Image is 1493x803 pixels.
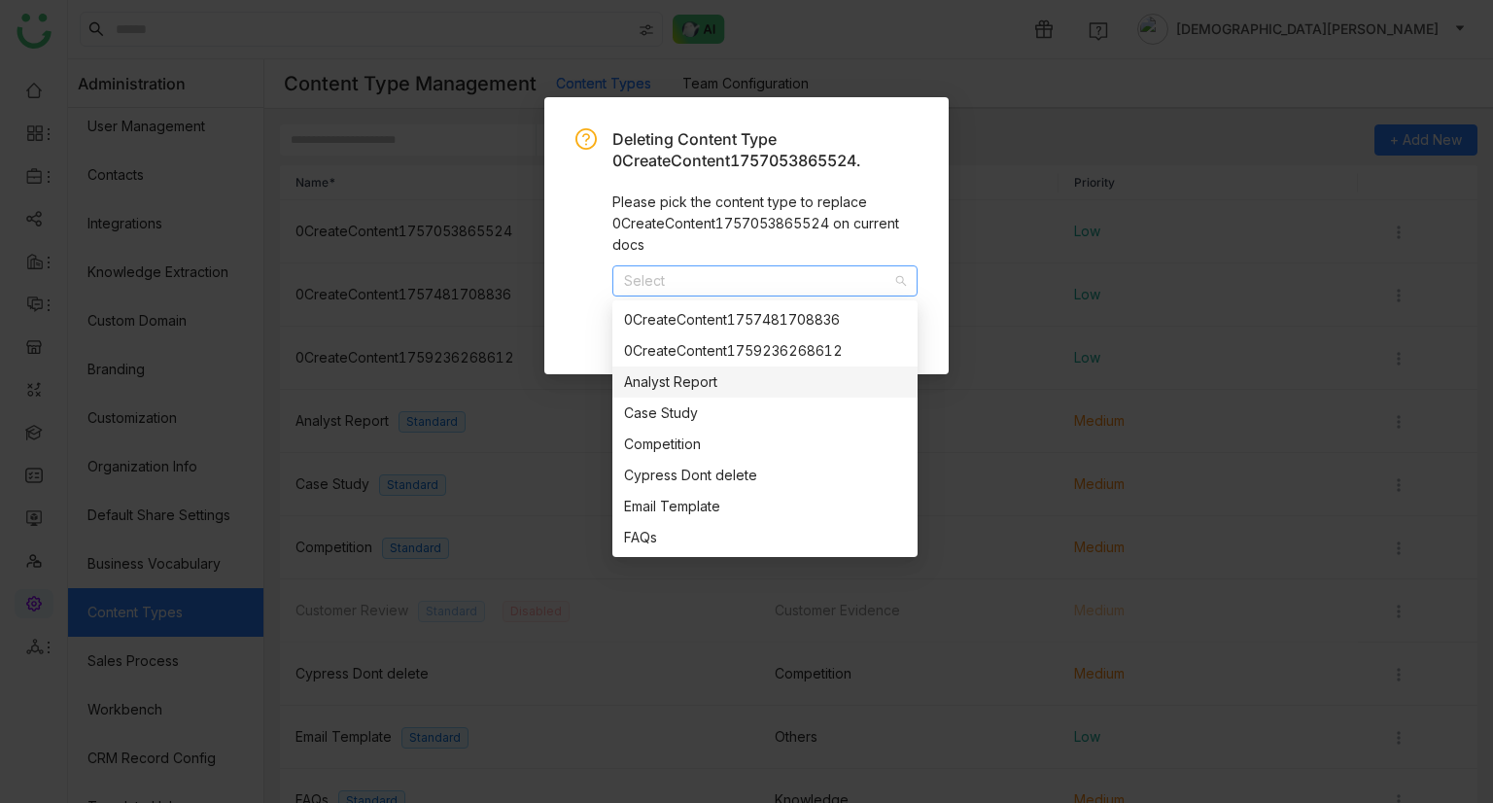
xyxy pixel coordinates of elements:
nz-option-item: 0CreateContent1759236268612 [612,335,918,367]
div: Email Template [624,496,906,517]
div: Case Study [624,402,906,424]
div: Analyst Report [624,371,906,393]
nz-option-item: Analyst Report [612,367,918,398]
nz-option-item: Cypress Dont delete [612,460,918,491]
div: FAQs [624,527,906,548]
nz-option-item: InfoSec [612,553,918,584]
div: Competition [624,434,906,455]
div: 0CreateContent1759236268612 [624,340,906,362]
nz-option-item: FAQs [612,522,918,553]
nz-option-item: Case Study [612,398,918,429]
nz-option-item: Competition [612,429,918,460]
nz-option-item: Email Template [612,491,918,522]
div: 0CreateContent1757481708836 [624,309,906,331]
div: Please pick the content type to replace 0CreateContent1757053865524 on current docs [612,192,918,256]
nz-option-item: 0CreateContent1757481708836 [612,304,918,335]
div: Cypress Dont delete [624,465,906,486]
span: Deleting Content Type 0CreateContent1757053865524. [612,129,860,170]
